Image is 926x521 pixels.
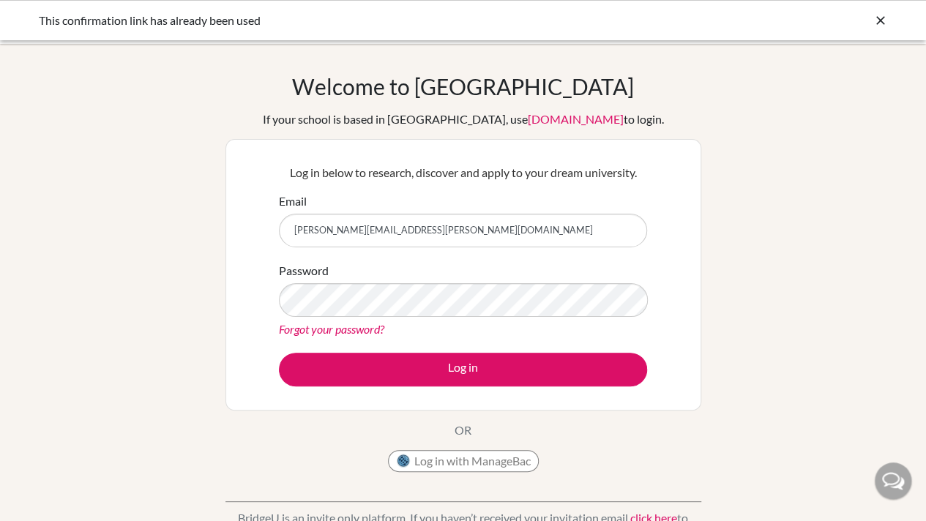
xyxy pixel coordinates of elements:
[388,450,539,472] button: Log in with ManageBac
[455,421,471,439] p: OR
[39,12,668,29] div: This confirmation link has already been used
[528,112,624,126] a: [DOMAIN_NAME]
[279,353,647,386] button: Log in
[279,262,329,280] label: Password
[279,322,384,336] a: Forgot your password?
[292,73,634,100] h1: Welcome to [GEOGRAPHIC_DATA]
[33,10,63,23] span: Help
[279,192,307,210] label: Email
[263,110,664,128] div: If your school is based in [GEOGRAPHIC_DATA], use to login.
[279,164,647,181] p: Log in below to research, discover and apply to your dream university.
